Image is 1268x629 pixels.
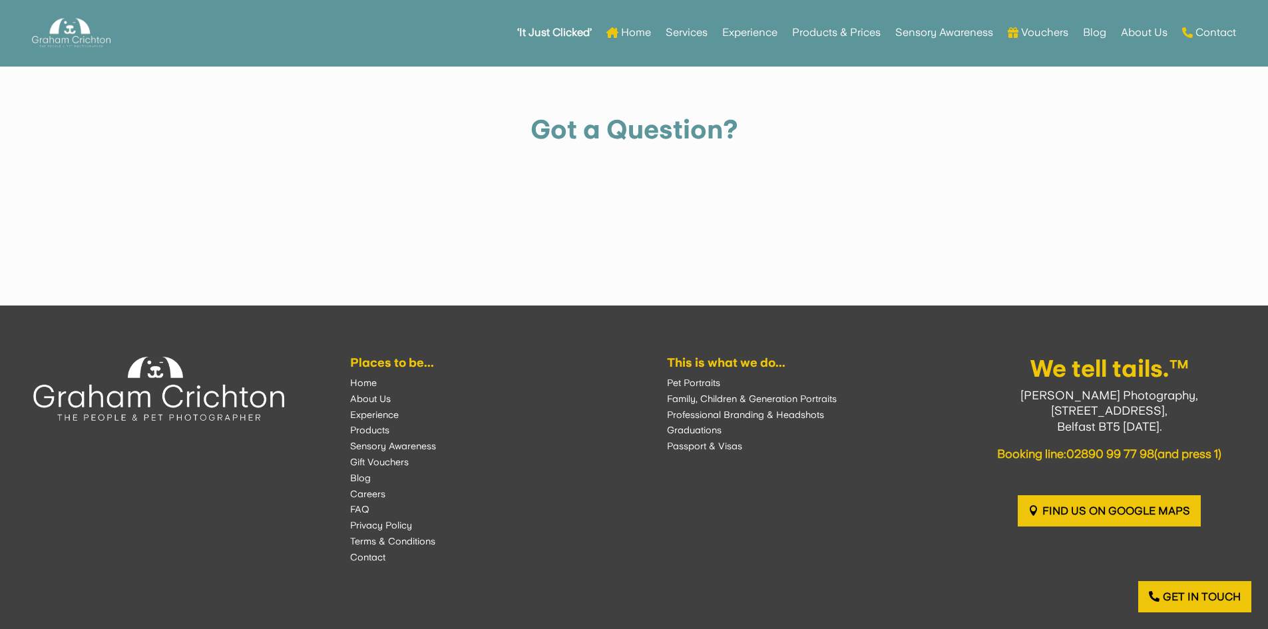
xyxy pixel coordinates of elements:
a: Careers [350,489,385,499]
a: Terms & Conditions [350,536,435,546]
span: Belfast BT5 [DATE]. [1057,419,1162,433]
h3: We tell tails.™ [984,357,1235,387]
a: Products & Prices [792,7,881,59]
img: Experience the Experience [33,357,284,421]
span: [PERSON_NAME] Photography, [1020,388,1198,402]
a: Get in touch [1138,581,1251,612]
a: About Us [350,393,391,404]
a: Experience [722,7,777,59]
a: Family, Children & Generation Portraits [667,393,837,404]
a: Contact [350,552,385,562]
img: Graham Crichton Photography Logo - Graham Crichton - Belfast Family & Pet Photography Studio [32,15,110,51]
a: Services [666,7,708,59]
a: Passport & Visas [667,441,742,451]
a: Home [606,7,651,59]
a: Graduations [667,425,722,435]
a: About Us [1121,7,1167,59]
span: Booking line: (and press 1) [997,447,1221,461]
h6: Places to be... [350,357,601,375]
a: Professional Branding & Headshots [667,409,824,420]
h6: This is what we do... [667,357,918,375]
a: Sensory Awareness [350,441,436,451]
a: Pet Portraits [667,377,720,388]
a: Experience [350,409,399,420]
a: Products [350,425,389,435]
h2: Got a Question? [154,116,1115,149]
a: 02890 99 77 98 [1066,447,1154,461]
a: Blog [350,473,371,483]
a: Blog [1083,7,1106,59]
a: Gift Vouchers [350,457,409,467]
span: [STREET_ADDRESS], [1051,403,1167,417]
strong: ‘It Just Clicked’ [517,28,592,37]
a: Contact [1182,7,1236,59]
a: Privacy Policy [350,520,412,530]
a: Sensory Awareness [895,7,993,59]
a: Find us on Google Maps [1018,495,1201,526]
iframe: Contact Form [154,149,1115,249]
a: ‘It Just Clicked’ [517,7,592,59]
a: Home [350,377,377,388]
a: Vouchers [1008,7,1068,59]
a: FAQ [350,504,369,515]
